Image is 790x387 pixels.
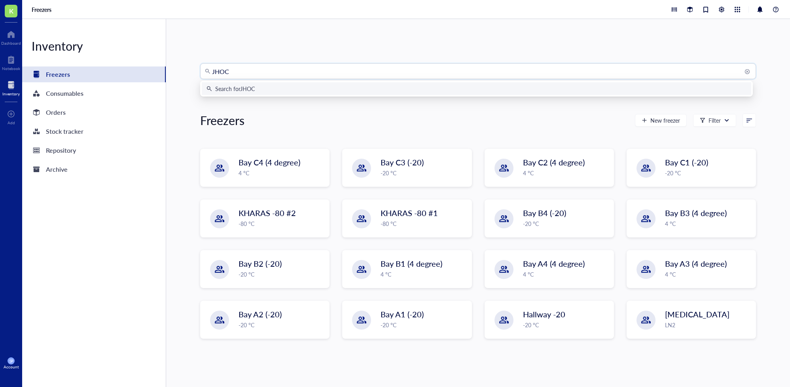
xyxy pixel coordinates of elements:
div: Orders [46,107,66,118]
div: Repository [46,145,76,156]
div: -20 °C [665,169,751,177]
div: -20 °C [381,169,466,177]
button: New freezer [635,114,687,127]
span: SP [9,359,13,363]
div: Stock tracker [46,126,83,137]
span: Bay B1 (4 degree) [381,258,442,269]
a: Consumables [22,85,166,101]
div: 4 °C [381,270,466,279]
span: KHARAS -80 #2 [239,207,296,218]
div: Add [8,120,15,125]
a: Notebook [2,53,20,71]
div: 4 °C [239,169,324,177]
a: Dashboard [1,28,21,46]
div: Filter [709,116,721,125]
div: Account [4,364,19,369]
div: -80 °C [381,219,466,228]
div: -20 °C [239,270,324,279]
div: Inventory [22,38,166,54]
span: Bay B3 (4 degree) [665,207,727,218]
div: Archive [46,164,68,175]
div: -20 °C [523,219,609,228]
a: Freezers [22,66,166,82]
span: [MEDICAL_DATA] [665,309,729,320]
div: Consumables [46,88,83,99]
a: Repository [22,142,166,158]
a: Freezers [32,6,53,13]
div: -20 °C [239,321,324,329]
div: 4 °C [523,270,609,279]
span: Bay A3 (4 degree) [665,258,727,269]
span: Bay A1 (-20) [381,309,424,320]
span: Bay C1 (-20) [665,157,708,168]
div: LN2 [665,321,751,329]
div: -80 °C [239,219,324,228]
a: Stock tracker [22,123,166,139]
div: Notebook [2,66,20,71]
span: Bay B4 (-20) [523,207,566,218]
span: Bay A4 (4 degree) [523,258,585,269]
span: Bay A2 (-20) [239,309,282,320]
span: Bay B2 (-20) [239,258,282,269]
div: 4 °C [665,270,751,279]
span: Bay C2 (4 degree) [523,157,585,168]
div: 4 °C [523,169,609,177]
div: 4 °C [665,219,751,228]
span: Hallway -20 [523,309,565,320]
div: -20 °C [523,321,609,329]
span: K [9,6,13,16]
a: Orders [22,104,166,120]
div: Dashboard [1,41,21,46]
div: Freezers [46,69,70,80]
div: Inventory [2,91,20,96]
span: Bay C4 (4 degree) [239,157,300,168]
span: Bay C3 (-20) [381,157,424,168]
div: -20 °C [381,321,466,329]
a: Archive [22,161,166,177]
div: Search for JHOC [215,84,255,93]
span: KHARAS -80 #1 [381,207,438,218]
div: Freezers [200,112,244,128]
span: New freezer [650,117,680,123]
a: Inventory [2,79,20,96]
